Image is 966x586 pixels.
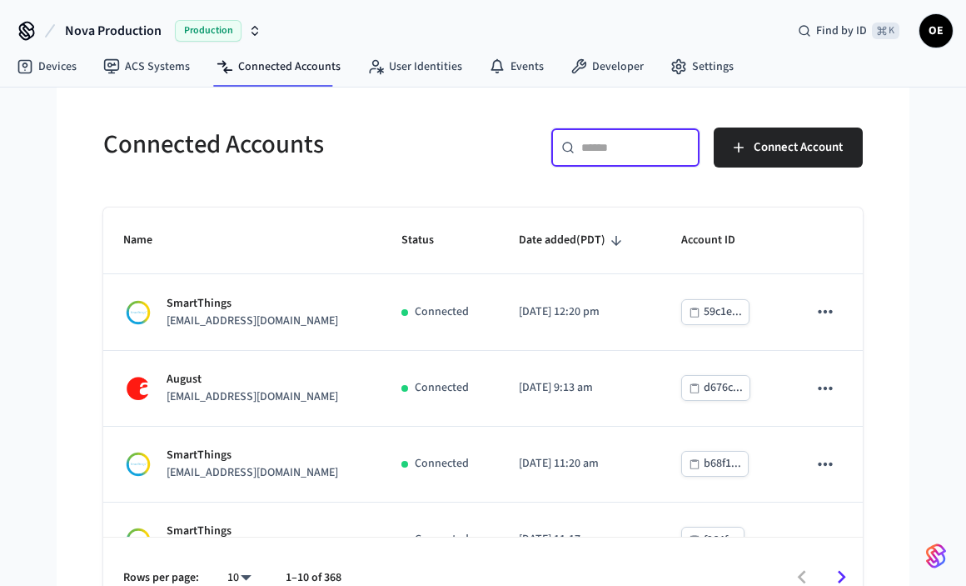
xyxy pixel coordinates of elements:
span: Date added(PDT) [519,228,627,253]
a: ACS Systems [90,52,203,82]
img: SeamLogoGradient.69752ec5.svg [926,543,946,569]
button: f964f... [681,527,744,553]
img: August Logo, Square [123,373,153,403]
a: User Identities [354,52,476,82]
span: ⌘ K [872,23,899,39]
button: OE [919,14,953,48]
span: Find by ID [816,23,867,39]
span: OE [921,16,951,46]
p: [DATE] 11:20 am [519,455,641,473]
div: d676c... [704,378,743,398]
span: Status [401,228,456,253]
p: SmartThings [167,447,338,464]
div: f964f... [704,530,737,551]
p: [DATE] 11:17 am [519,531,641,548]
p: [EMAIL_ADDRESS][DOMAIN_NAME] [167,464,338,482]
p: Connected [415,303,469,321]
h5: Connected Accounts [103,128,473,162]
button: 59c1e... [681,299,749,325]
p: [DATE] 9:13 am [519,379,641,397]
img: Smartthings Logo, Square [123,298,153,328]
p: SmartThings [167,295,338,313]
span: Production [175,20,242,42]
div: Find by ID⌘ K [784,16,913,46]
img: Smartthings Logo, Square [123,525,153,555]
p: SmartThings [167,523,338,540]
p: August [167,371,338,388]
a: Settings [657,52,747,82]
p: [EMAIL_ADDRESS][DOMAIN_NAME] [167,313,338,330]
div: b68f1... [704,453,741,474]
p: [EMAIL_ADDRESS][DOMAIN_NAME] [167,388,338,406]
button: d676c... [681,375,750,401]
a: Devices [3,52,90,82]
span: Nova Production [65,21,162,41]
p: Connected [415,531,469,548]
a: Events [476,52,557,82]
button: Connect Account [714,128,863,168]
span: Connect Account [754,137,843,158]
p: Connected [415,379,469,397]
div: 59c1e... [704,302,742,323]
img: Smartthings Logo, Square [123,449,153,479]
a: Developer [557,52,657,82]
p: [DATE] 12:20 pm [519,303,641,321]
span: Name [123,228,174,253]
button: b68f1... [681,451,749,477]
span: Account ID [681,228,757,253]
p: Connected [415,455,469,473]
a: Connected Accounts [203,52,354,82]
